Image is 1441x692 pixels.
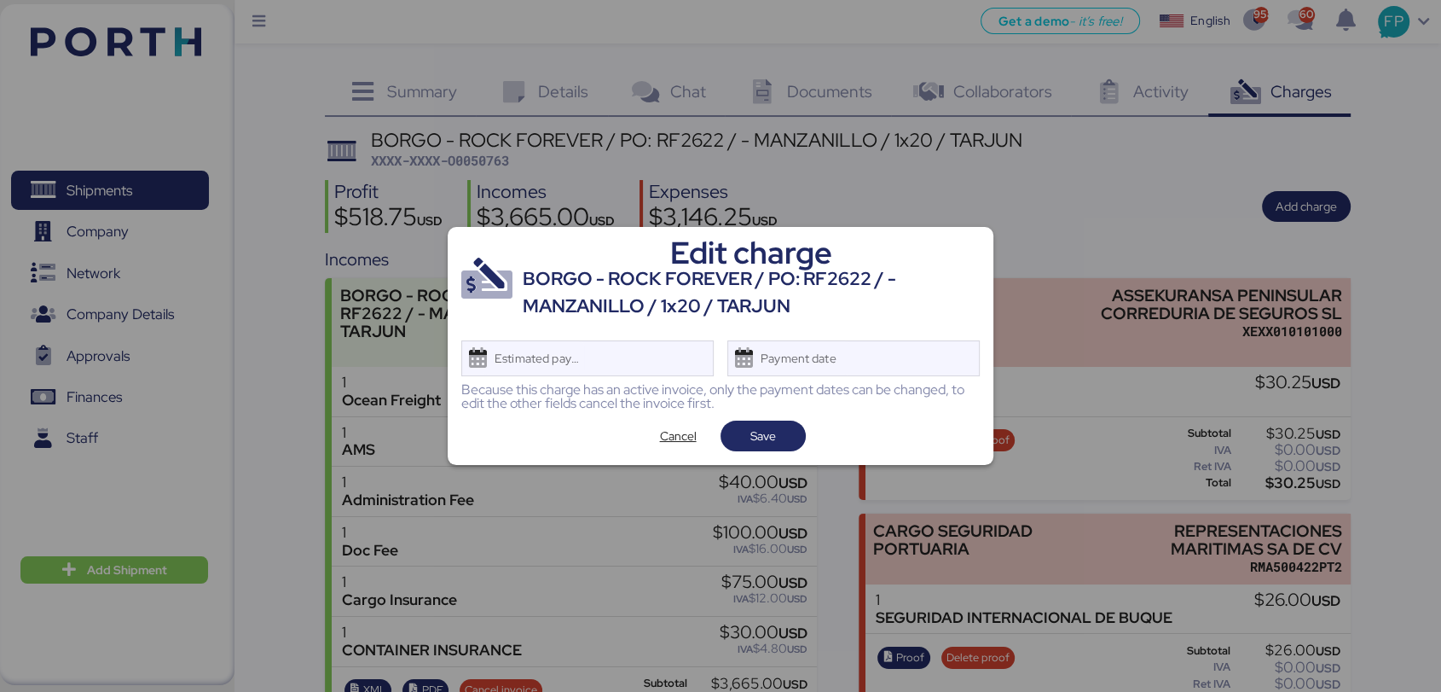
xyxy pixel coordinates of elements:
div: Edit charge [523,241,980,265]
span: Save [750,426,776,446]
button: Cancel [635,421,720,451]
span: Cancel [660,426,697,446]
button: Save [720,421,806,451]
div: BORGO - ROCK FOREVER / PO: RF2622 / - MANZANILLO / 1x20 / TARJUN [523,265,980,321]
div: Because this charge has an active invoice, only the payment dates can be changed, to edit the oth... [461,383,980,410]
